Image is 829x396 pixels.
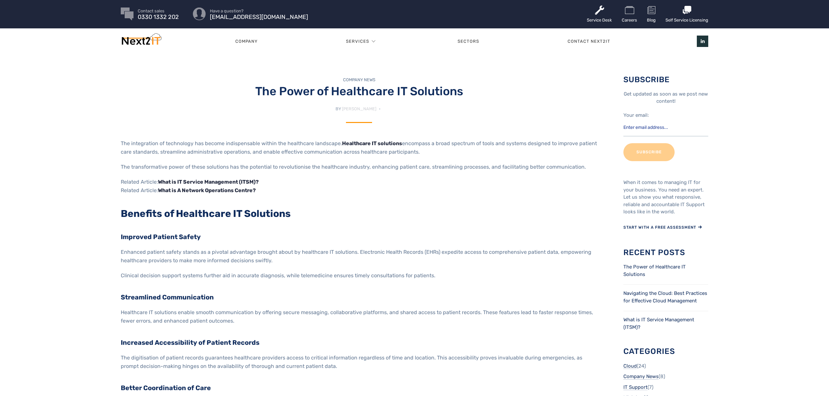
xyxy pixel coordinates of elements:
[210,9,308,19] a: Have a question? [EMAIL_ADDRESS][DOMAIN_NAME]
[623,90,708,105] p: Get updated as soon as we post new content!
[121,384,211,392] strong: Better Coordination of Care
[623,143,675,161] input: Subscribe
[121,233,201,241] strong: Improved Patient Safety
[121,33,162,48] img: Next2IT
[121,339,259,346] strong: Increased Accessibility of Patient Records
[121,139,597,156] p: The integration of technology has become indispensable within the healthcare landscape. encompass...
[623,222,702,232] a: START WITH A FREE ASSESSMENT
[121,248,597,265] p: Enhanced patient safety stands as a pivotal advantage brought about by healthcare IT solutions. E...
[342,140,402,146] a: Healthcare IT solutions
[121,308,597,325] p: Healthcare IT solutions enable smooth communication by offering secure messaging, collaborative p...
[121,84,597,98] h1: The Power of Healthcare IT Solutions
[623,362,637,370] a: Cloud
[158,187,256,193] a: What is A Network Operations Centre?
[623,112,649,118] label: Your email:
[623,290,707,304] a: Navigating the Cloud: Best Practices for Effective Cloud Management
[623,317,694,330] a: What is IT Service Management (ITSM)?
[623,347,708,356] h3: Categories
[623,384,708,391] li: (7)
[158,179,259,185] a: What is IT Service Management (ITSM)?
[336,106,341,111] span: by
[413,32,523,51] a: Sectors
[623,179,708,216] p: When it comes to managing IT for your business. You need an expert. Let us show you what responsi...
[121,208,291,220] strong: Benefits of Healthcare IT Solutions
[623,373,708,380] li: (8)
[191,32,302,51] a: Company
[138,9,179,13] span: Contact sales
[121,293,214,301] strong: Streamlined Communication
[623,384,648,391] a: IT Support
[623,362,708,370] li: (24)
[623,373,659,380] a: Company News
[121,163,597,171] p: The transformative power of these solutions has the potential to revolutionise the healthcare ind...
[138,15,179,19] span: 0330 1332 202
[623,248,708,257] h3: Recent Posts
[121,354,597,371] p: The digitisation of patient records guarantees healthcare providers access to critical informatio...
[623,264,686,277] a: The Power of Healthcare IT Solutions
[121,178,597,195] p: Related Article: Related Article:
[342,106,376,111] a: [PERSON_NAME]
[210,9,308,13] span: Have a question?
[346,32,369,51] a: Services
[523,32,654,51] a: Contact Next2IT
[138,9,179,19] a: Contact sales 0330 1332 202
[210,15,308,19] span: [EMAIL_ADDRESS][DOMAIN_NAME]
[121,271,597,280] p: Clinical decision support systems further aid in accurate diagnosis, while telemedicine ensures t...
[623,75,708,84] h3: Subscribe
[343,77,375,82] a: Company News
